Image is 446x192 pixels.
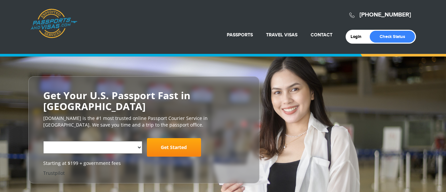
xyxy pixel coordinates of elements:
a: Login [351,34,366,39]
a: Get Started [147,138,201,157]
a: Check Status [370,31,415,43]
a: Trustpilot [43,170,65,176]
a: Passports [227,32,253,38]
p: [DOMAIN_NAME] is the #1 most trusted online Passport Courier Service in [GEOGRAPHIC_DATA]. We sav... [43,115,245,128]
a: [PHONE_NUMBER] [360,11,411,19]
span: Starting at $199 + government fees [43,160,245,167]
h2: Get Your U.S. Passport Fast in [GEOGRAPHIC_DATA] [43,90,245,112]
a: Contact [311,32,332,38]
a: Passports & [DOMAIN_NAME] [30,9,77,38]
a: Travel Visas [266,32,297,38]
